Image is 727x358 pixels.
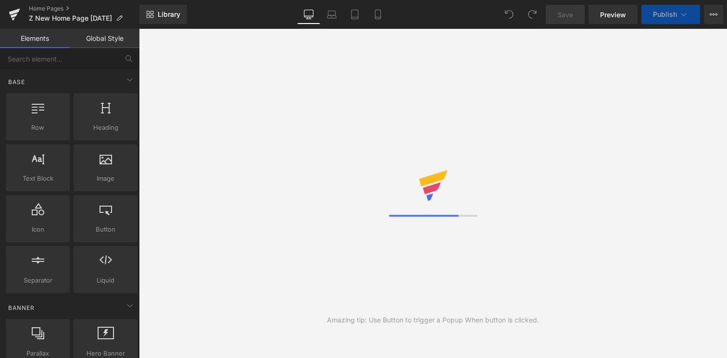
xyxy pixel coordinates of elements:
span: Text Block [9,173,67,184]
div: Amazing tip: Use Button to trigger a Popup When button is clicked. [327,315,539,325]
span: Save [557,10,573,20]
button: Redo [523,5,542,24]
span: Separator [9,275,67,285]
span: Icon [9,224,67,235]
a: Laptop [320,5,343,24]
span: Image [76,173,135,184]
button: Undo [500,5,519,24]
a: Home Pages [29,5,139,12]
span: Z New Home Page [DATE] [29,14,112,22]
a: Tablet [343,5,366,24]
a: Global Style [70,29,139,48]
a: Desktop [297,5,320,24]
span: Button [76,224,135,235]
span: Base [7,77,26,86]
span: Liquid [76,275,135,285]
span: Publish [653,11,677,18]
button: More [704,5,723,24]
span: Heading [76,123,135,133]
a: New Library [139,5,187,24]
span: Banner [7,303,36,312]
a: Preview [589,5,638,24]
span: Preview [600,10,626,20]
button: Publish [641,5,700,24]
span: Library [158,10,180,19]
span: Row [9,123,67,133]
a: Mobile [366,5,389,24]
